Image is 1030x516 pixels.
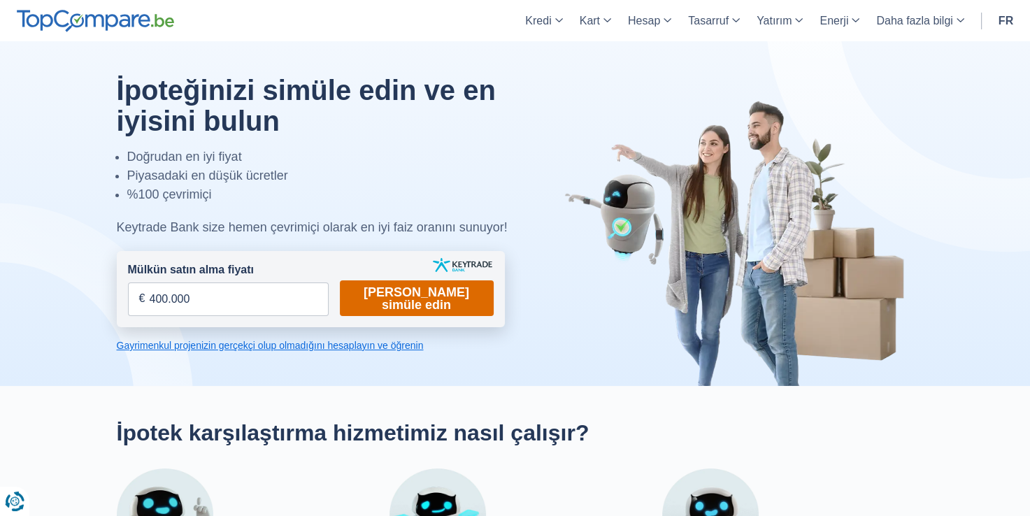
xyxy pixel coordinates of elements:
label: Mülkün satın alma fiyatı [128,262,254,278]
img: En İyi Karşılaştırma [17,10,174,32]
li: Piyasadaki en düşük ücretler [127,166,573,185]
h1: İpoteğinizi simüle edin ve en iyisini bulun [117,75,573,136]
a: [PERSON_NAME] simüle edin [340,280,494,316]
div: Keytrade Bank size hemen çevrimiçi olarak en iyi faiz oranını sunuyor! [117,218,573,237]
span: € [139,291,145,307]
img: Anahtar ticareti [433,258,492,272]
img: görüntü-kahraman [564,99,914,386]
a: Gayrimenkul projenizin gerçekçi olup olmadığını hesaplayın ve öğrenin [117,338,505,352]
h2: İpotek karşılaştırma hizmetimiz nasıl çalışır? [117,420,914,446]
li: Doğrudan en iyi fiyat [127,148,573,166]
li: %100 çevrimiçi [127,185,573,204]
